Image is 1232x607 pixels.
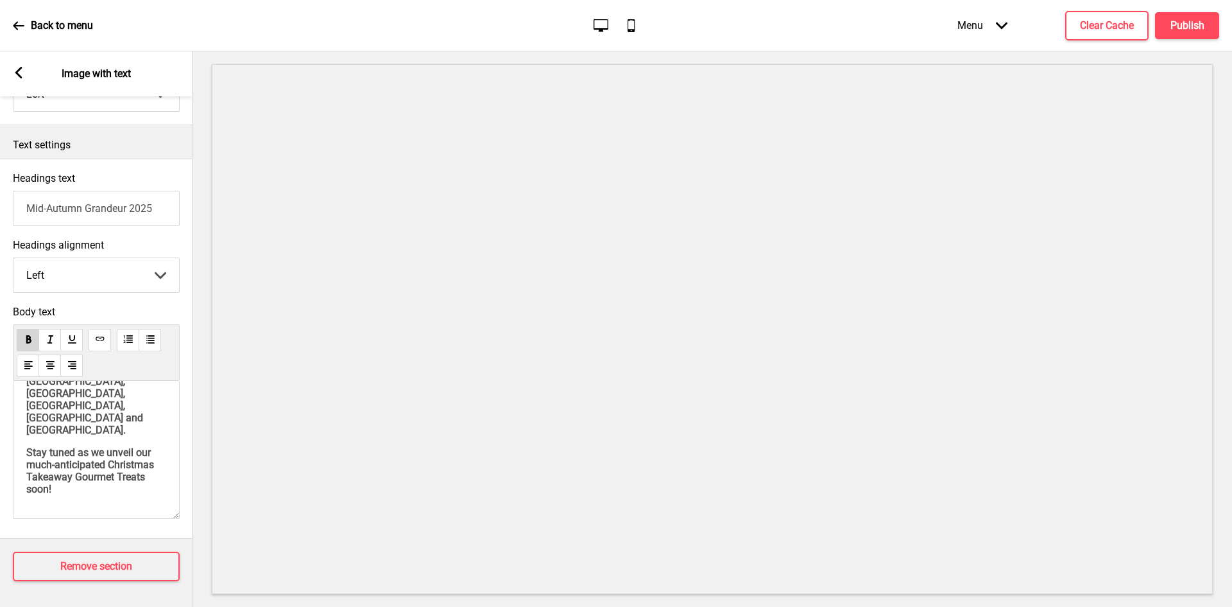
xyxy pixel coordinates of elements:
[117,329,139,351] button: orderedList
[13,172,75,184] label: Headings text
[38,329,61,351] button: italic
[13,138,180,152] p: Text settings
[13,552,180,581] button: Remove section
[17,329,39,351] button: bold
[26,446,157,495] span: Stay tuned as we unveil our much-anticipated Christmas Takeaway Gourmet Treats soon!
[60,559,132,574] h4: Remove section
[38,355,61,377] button: alignCenter
[60,329,83,351] button: underline
[62,67,131,81] p: Image with text
[17,355,39,377] button: alignLeft
[60,355,83,377] button: alignRight
[1080,19,1134,33] h4: Clear Cache
[89,329,111,351] button: link
[13,239,180,251] label: Headings alignment
[13,306,180,318] span: Body text
[31,19,93,33] p: Back to menu
[1065,11,1149,40] button: Clear Cache
[13,8,93,43] a: Back to menu
[139,329,161,351] button: unorderedList
[945,6,1020,44] div: Menu
[1170,19,1204,33] h4: Publish
[1155,12,1219,39] button: Publish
